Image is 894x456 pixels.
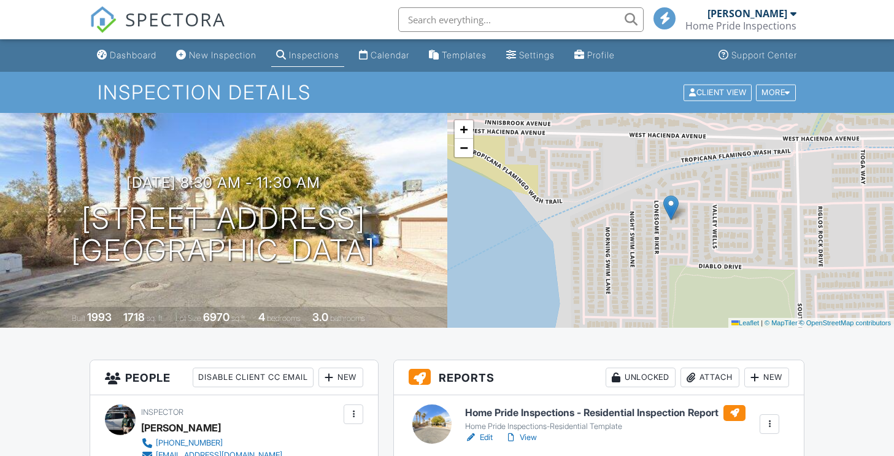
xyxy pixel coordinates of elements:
div: Profile [587,50,615,60]
div: New [744,368,789,387]
span: + [460,122,468,137]
span: − [460,140,468,155]
img: Marker [663,195,679,220]
div: 1718 [123,311,145,323]
span: bathrooms [330,314,365,323]
div: New Inspection [189,50,256,60]
a: Support Center [714,44,802,67]
h3: People [90,360,379,395]
span: sq. ft. [147,314,164,323]
div: Calendar [371,50,409,60]
span: Lot Size [175,314,201,323]
a: Templates [424,44,491,67]
div: Client View [684,84,752,101]
a: Zoom out [455,139,473,157]
div: Unlocked [606,368,676,387]
a: © MapTiler [765,319,798,327]
a: Home Pride Inspections - Residential Inspection Report Home Pride Inspections-Residential Template [465,405,746,432]
div: 1993 [87,311,112,323]
a: View [505,431,537,444]
a: Settings [501,44,560,67]
div: [PHONE_NUMBER] [156,438,223,448]
div: [PERSON_NAME] [141,419,221,437]
span: Inspector [141,408,183,417]
div: Home Pride Inspections [685,20,796,32]
div: Attach [680,368,739,387]
a: Client View [682,87,755,96]
a: Calendar [354,44,414,67]
a: Leaflet [731,319,759,327]
div: Inspections [289,50,339,60]
input: Search everything... [398,7,644,32]
h1: [STREET_ADDRESS] [GEOGRAPHIC_DATA] [71,203,376,268]
h3: [DATE] 8:30 am - 11:30 am [126,174,320,191]
div: Home Pride Inspections-Residential Template [465,422,746,431]
div: 3.0 [312,311,328,323]
div: New [318,368,363,387]
div: Settings [519,50,555,60]
span: bedrooms [267,314,301,323]
a: Edit [465,431,493,444]
a: SPECTORA [90,17,226,42]
a: Dashboard [92,44,161,67]
div: 6970 [203,311,229,323]
h1: Inspection Details [98,82,797,103]
div: Templates [442,50,487,60]
a: [PHONE_NUMBER] [141,437,282,449]
h6: Home Pride Inspections - Residential Inspection Report [465,405,746,421]
a: © OpenStreetMap contributors [800,319,891,327]
span: Built [72,314,85,323]
a: Inspections [271,44,344,67]
div: Support Center [731,50,797,60]
a: Profile [569,44,620,67]
div: Disable Client CC Email [193,368,314,387]
span: SPECTORA [125,6,226,32]
a: Zoom in [455,120,473,139]
div: 4 [258,311,265,323]
a: New Inspection [171,44,261,67]
h3: Reports [394,360,804,395]
span: | [761,319,763,327]
div: [PERSON_NAME] [707,7,787,20]
div: More [756,84,796,101]
div: Dashboard [110,50,156,60]
img: The Best Home Inspection Software - Spectora [90,6,117,33]
span: sq.ft. [231,314,247,323]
